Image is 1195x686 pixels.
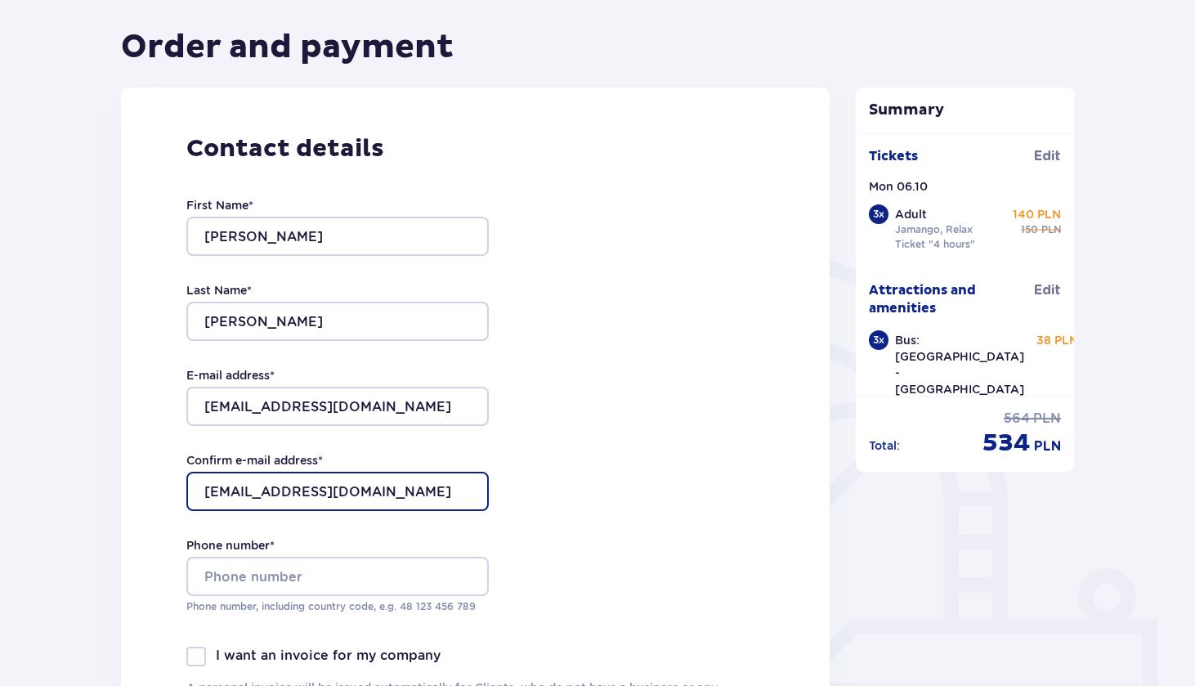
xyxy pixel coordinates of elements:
span: Edit [1034,281,1061,299]
span: 534 [982,428,1031,459]
span: PLN [1041,222,1061,237]
p: Tickets [869,147,918,165]
p: 140 PLN [1013,206,1061,222]
div: 3 x [869,204,888,224]
p: I want an invoice for my company [216,647,441,665]
input: Last Name [186,302,489,341]
input: E-mail address [186,387,489,426]
span: Edit [1034,147,1061,165]
p: Total : [869,437,900,454]
p: 38 PLN [1036,332,1078,348]
p: Attractions and amenities [869,281,1035,317]
p: Phone number, including country code, e.g. 48 ​123 ​456 ​789 [186,599,489,614]
label: Phone number * [186,537,275,554]
p: Mon 06.10 [869,178,928,195]
p: Contact details [186,133,764,164]
p: Adult [895,206,927,222]
p: Bus: [GEOGRAPHIC_DATA] - [GEOGRAPHIC_DATA] - [GEOGRAPHIC_DATA] [895,332,1024,430]
h1: Order and payment [121,27,454,68]
div: 3 x [869,330,888,350]
p: Jamango, Relax [895,222,973,237]
label: E-mail address * [186,367,275,383]
input: Phone number [186,557,489,596]
label: First Name * [186,197,253,213]
input: First Name [186,217,489,256]
span: 564 [1004,410,1030,428]
span: PLN [1033,410,1061,428]
span: PLN [1034,437,1061,455]
span: 150 [1021,222,1038,237]
p: Summary [856,101,1075,120]
p: Ticket "4 hours" [895,237,975,252]
label: Confirm e-mail address * [186,452,323,469]
label: Last Name * [186,282,252,298]
input: Confirm e-mail address [186,472,489,511]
